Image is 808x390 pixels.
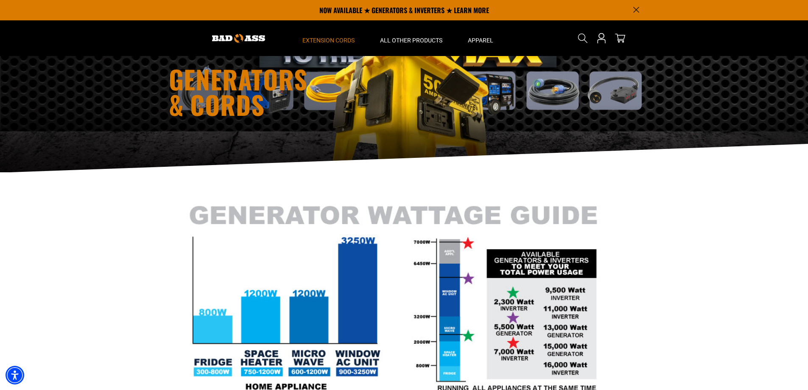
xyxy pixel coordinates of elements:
[169,66,478,117] h1: Generators & Cords
[576,31,590,45] summary: Search
[595,20,608,56] a: Open this option
[302,36,355,44] span: Extension Cords
[6,366,24,384] div: Accessibility Menu
[212,34,265,43] img: Bad Ass Extension Cords
[455,20,506,56] summary: Apparel
[367,20,455,56] summary: All Other Products
[468,36,493,44] span: Apparel
[290,20,367,56] summary: Extension Cords
[613,33,627,43] a: cart
[380,36,442,44] span: All Other Products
